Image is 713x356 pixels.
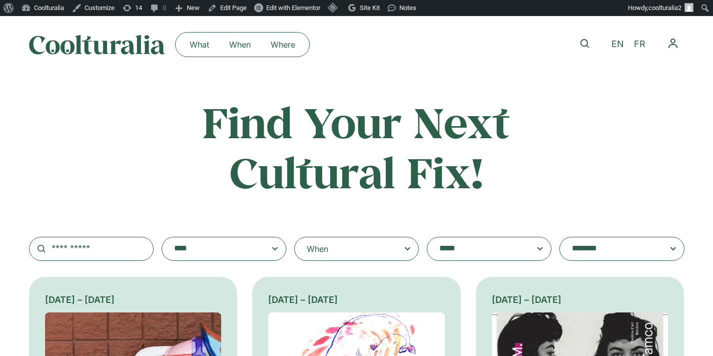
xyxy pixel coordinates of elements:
nav: Menu [661,32,684,55]
span: coolturalia2 [648,4,681,12]
div: [DATE] – [DATE] [268,293,445,306]
textarea: Search [174,242,254,256]
span: Edit with Elementor [266,4,320,12]
div: When [307,243,328,255]
span: FR [634,39,645,50]
textarea: Search [572,242,652,256]
a: When [219,37,261,53]
textarea: Search [439,242,519,256]
h2: Find Your Next Cultural Fix! [160,97,553,197]
div: [DATE] – [DATE] [492,293,668,306]
a: Where [261,37,305,53]
a: FR [629,37,650,52]
a: EN [606,37,629,52]
button: Menu Toggle [661,32,684,55]
nav: Menu [180,37,305,53]
a: What [180,37,219,53]
div: [DATE] – [DATE] [45,293,222,306]
span: EN [611,39,624,50]
span: Site Kit [360,4,380,12]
